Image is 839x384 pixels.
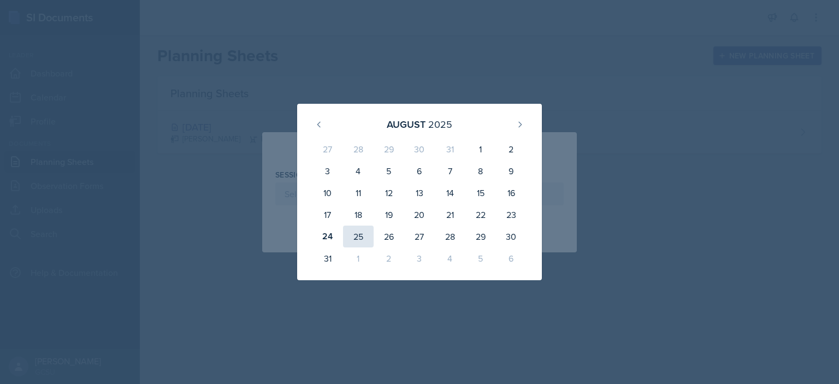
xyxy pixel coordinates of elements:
[404,138,435,160] div: 30
[496,138,527,160] div: 2
[496,204,527,226] div: 23
[404,160,435,182] div: 6
[404,226,435,247] div: 27
[343,138,374,160] div: 28
[343,160,374,182] div: 4
[435,160,465,182] div: 7
[312,182,343,204] div: 10
[343,247,374,269] div: 1
[496,160,527,182] div: 9
[343,204,374,226] div: 18
[374,160,404,182] div: 5
[312,138,343,160] div: 27
[465,204,496,226] div: 22
[496,247,527,269] div: 6
[404,204,435,226] div: 20
[374,247,404,269] div: 2
[374,138,404,160] div: 29
[496,182,527,204] div: 16
[312,247,343,269] div: 31
[312,204,343,226] div: 17
[387,117,426,132] div: August
[496,226,527,247] div: 30
[343,182,374,204] div: 11
[404,182,435,204] div: 13
[435,226,465,247] div: 28
[428,117,452,132] div: 2025
[465,247,496,269] div: 5
[312,160,343,182] div: 3
[465,138,496,160] div: 1
[404,247,435,269] div: 3
[465,182,496,204] div: 15
[374,182,404,204] div: 12
[435,182,465,204] div: 14
[435,247,465,269] div: 4
[312,226,343,247] div: 24
[343,226,374,247] div: 25
[465,226,496,247] div: 29
[374,204,404,226] div: 19
[435,204,465,226] div: 21
[374,226,404,247] div: 26
[465,160,496,182] div: 8
[435,138,465,160] div: 31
